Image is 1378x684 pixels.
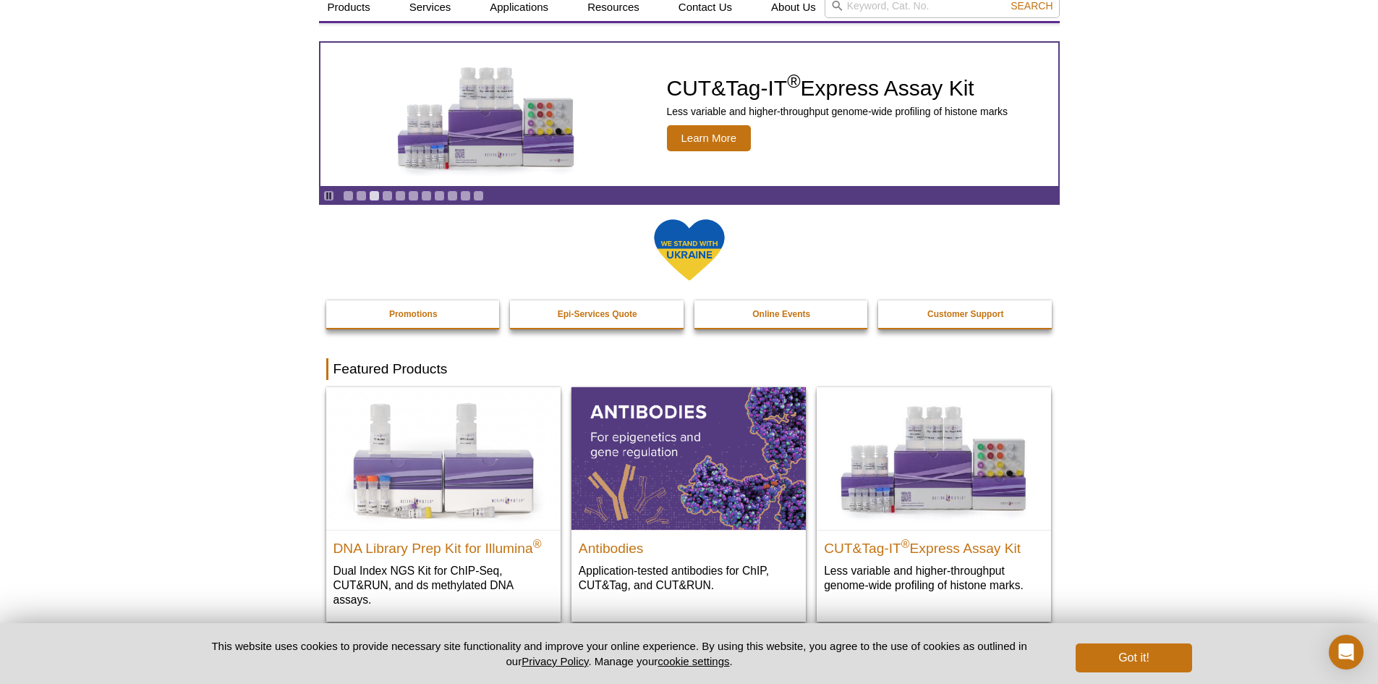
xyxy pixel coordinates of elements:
a: Go to slide 3 [369,190,380,201]
p: This website uses cookies to provide necessary site functionality and improve your online experie... [187,638,1052,669]
a: Go to slide 7 [421,190,432,201]
a: Go to slide 2 [356,190,367,201]
p: Dual Index NGS Kit for ChIP-Seq, CUT&RUN, and ds methylated DNA assays. [333,563,553,607]
a: Customer Support [878,300,1053,328]
a: Go to slide 10 [460,190,471,201]
p: Less variable and higher-throughput genome-wide profiling of histone marks [667,105,1008,118]
a: DNA Library Prep Kit for Illumina DNA Library Prep Kit for Illumina® Dual Index NGS Kit for ChIP-... [326,387,561,621]
a: All Antibodies Antibodies Application-tested antibodies for ChIP, CUT&Tag, and CUT&RUN. [571,387,806,607]
sup: ® [901,537,910,549]
h2: Featured Products [326,358,1052,380]
img: CUT&Tag-IT® Express Assay Kit [817,387,1051,529]
a: Promotions [326,300,501,328]
a: Toggle autoplay [323,190,334,201]
div: Open Intercom Messenger [1329,635,1364,670]
strong: Online Events [752,309,810,319]
a: Go to slide 8 [434,190,445,201]
button: cookie settings [658,655,729,667]
strong: Customer Support [927,309,1003,319]
span: Learn More [667,125,752,151]
h2: CUT&Tag-IT Express Assay Kit [667,77,1008,99]
a: CUT&Tag-IT Express Assay Kit CUT&Tag-IT®Express Assay Kit Less variable and higher-throughput gen... [320,43,1058,186]
p: Less variable and higher-throughput genome-wide profiling of histone marks​. [824,563,1044,593]
a: Go to slide 11 [473,190,484,201]
a: Go to slide 5 [395,190,406,201]
a: Privacy Policy [522,655,588,667]
h2: DNA Library Prep Kit for Illumina [333,534,553,556]
p: Application-tested antibodies for ChIP, CUT&Tag, and CUT&RUN. [579,563,799,593]
a: CUT&Tag-IT® Express Assay Kit CUT&Tag-IT®Express Assay Kit Less variable and higher-throughput ge... [817,387,1051,607]
h2: Antibodies [579,534,799,556]
sup: ® [533,537,542,549]
img: CUT&Tag-IT Express Assay Kit [367,35,605,194]
a: Go to slide 1 [343,190,354,201]
a: Epi-Services Quote [510,300,685,328]
a: Go to slide 6 [408,190,419,201]
a: Online Events [694,300,869,328]
img: We Stand With Ukraine [653,218,726,282]
article: CUT&Tag-IT Express Assay Kit [320,43,1058,186]
strong: Epi-Services Quote [558,309,637,319]
a: Go to slide 4 [382,190,393,201]
strong: Promotions [389,309,438,319]
img: DNA Library Prep Kit for Illumina [326,387,561,529]
sup: ® [787,71,800,91]
img: All Antibodies [571,387,806,529]
h2: CUT&Tag-IT Express Assay Kit [824,534,1044,556]
button: Got it! [1076,643,1191,672]
a: Go to slide 9 [447,190,458,201]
